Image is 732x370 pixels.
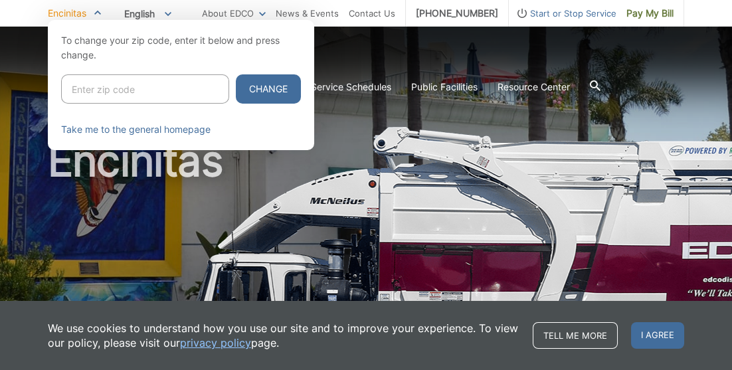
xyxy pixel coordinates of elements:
a: privacy policy [180,335,251,350]
span: Encinitas [48,7,86,19]
input: Enter zip code [61,74,229,104]
a: News & Events [276,6,339,21]
p: We use cookies to understand how you use our site and to improve your experience. To view our pol... [48,321,519,350]
span: English [114,3,181,25]
span: Pay My Bill [626,6,674,21]
span: I agree [631,322,684,349]
button: Change [236,74,301,104]
a: Tell me more [533,322,618,349]
p: To change your zip code, enter it below and press change. [61,33,301,62]
a: Take me to the general homepage [61,122,211,137]
a: Contact Us [349,6,395,21]
a: About EDCO [202,6,266,21]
